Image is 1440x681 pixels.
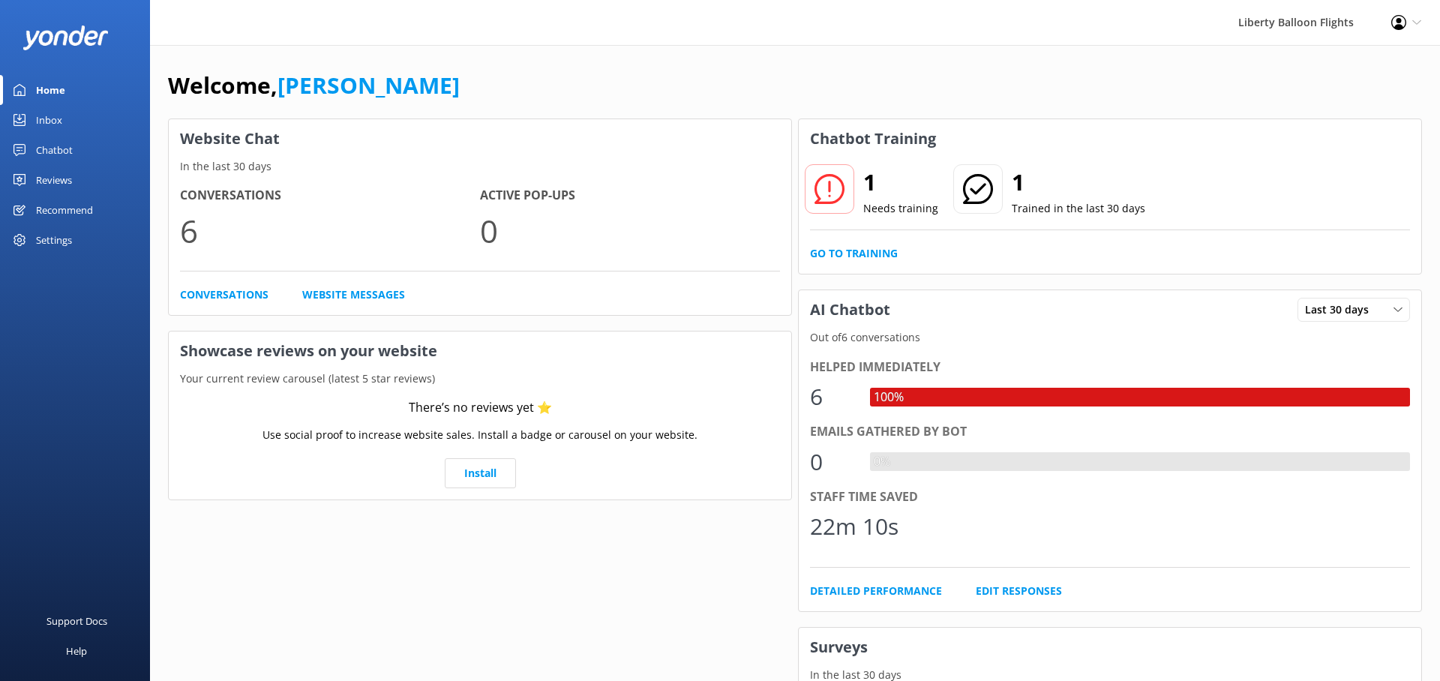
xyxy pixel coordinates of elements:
[799,119,947,158] h3: Chatbot Training
[870,388,907,407] div: 100%
[799,329,1421,346] p: Out of 6 conversations
[810,379,855,415] div: 6
[36,135,73,165] div: Chatbot
[168,67,460,103] h1: Welcome,
[180,286,268,303] a: Conversations
[810,444,855,480] div: 0
[277,70,460,100] a: [PERSON_NAME]
[36,75,65,105] div: Home
[36,225,72,255] div: Settings
[36,195,93,225] div: Recommend
[66,636,87,666] div: Help
[409,398,552,418] div: There’s no reviews yet ⭐
[169,331,791,370] h3: Showcase reviews on your website
[262,427,697,443] p: Use social proof to increase website sales. Install a badge or carousel on your website.
[810,487,1410,507] div: Staff time saved
[180,205,480,256] p: 6
[180,186,480,205] h4: Conversations
[36,105,62,135] div: Inbox
[863,164,938,200] h2: 1
[810,245,898,262] a: Go to Training
[36,165,72,195] div: Reviews
[302,286,405,303] a: Website Messages
[870,452,894,472] div: 0%
[46,606,107,636] div: Support Docs
[863,200,938,217] p: Needs training
[169,158,791,175] p: In the last 30 days
[810,422,1410,442] div: Emails gathered by bot
[976,583,1062,599] a: Edit Responses
[1012,200,1145,217] p: Trained in the last 30 days
[810,508,898,544] div: 22m 10s
[169,370,791,387] p: Your current review carousel (latest 5 star reviews)
[799,290,901,329] h3: AI Chatbot
[1012,164,1145,200] h2: 1
[1305,301,1378,318] span: Last 30 days
[445,458,516,488] a: Install
[480,205,780,256] p: 0
[480,186,780,205] h4: Active Pop-ups
[169,119,791,158] h3: Website Chat
[810,358,1410,377] div: Helped immediately
[810,583,942,599] a: Detailed Performance
[799,628,1421,667] h3: Surveys
[22,25,109,50] img: yonder-white-logo.png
